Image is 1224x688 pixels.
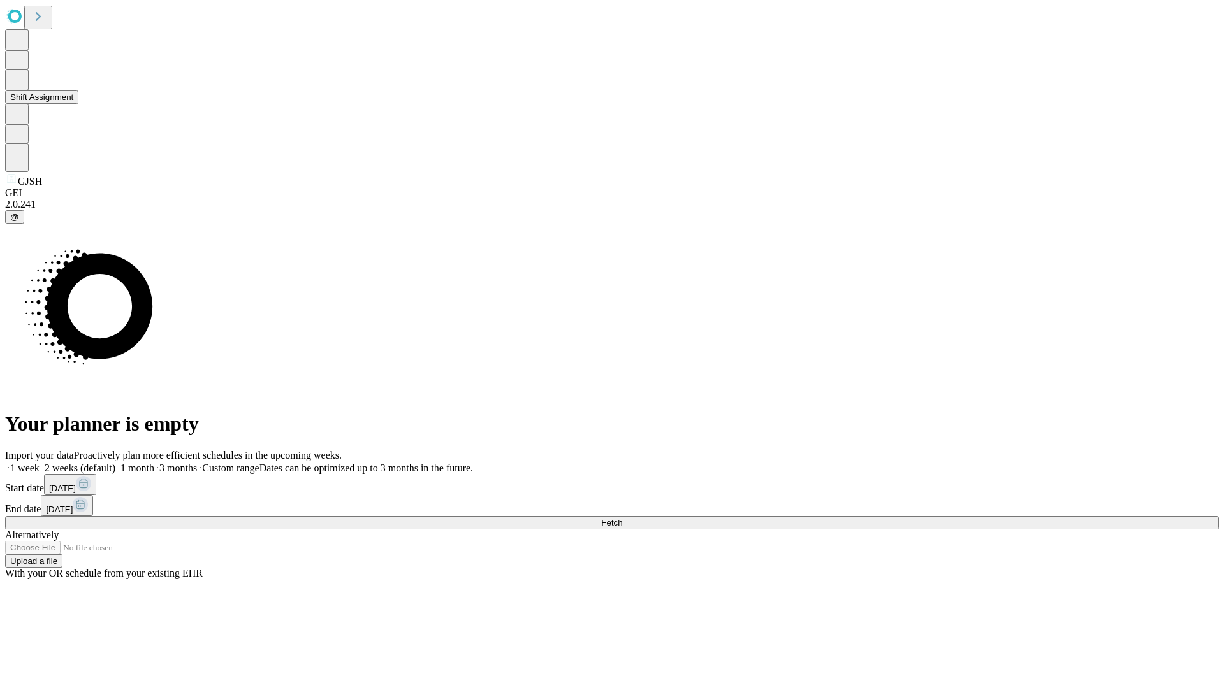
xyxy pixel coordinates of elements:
[5,187,1219,199] div: GEI
[46,505,73,514] span: [DATE]
[74,450,342,461] span: Proactively plan more efficient schedules in the upcoming weeks.
[202,462,259,473] span: Custom range
[45,462,115,473] span: 2 weeks (default)
[18,176,42,187] span: GJSH
[601,518,622,527] span: Fetch
[41,495,93,516] button: [DATE]
[5,450,74,461] span: Import your data
[5,568,203,578] span: With your OR schedule from your existing EHR
[5,529,59,540] span: Alternatively
[5,199,1219,210] div: 2.0.241
[120,462,154,473] span: 1 month
[5,516,1219,529] button: Fetch
[5,90,78,104] button: Shift Assignment
[10,212,19,222] span: @
[10,462,40,473] span: 1 week
[49,484,76,493] span: [DATE]
[5,495,1219,516] div: End date
[5,474,1219,495] div: Start date
[44,474,96,495] button: [DATE]
[5,554,62,568] button: Upload a file
[5,210,24,224] button: @
[259,462,473,473] span: Dates can be optimized up to 3 months in the future.
[5,412,1219,436] h1: Your planner is empty
[159,462,197,473] span: 3 months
